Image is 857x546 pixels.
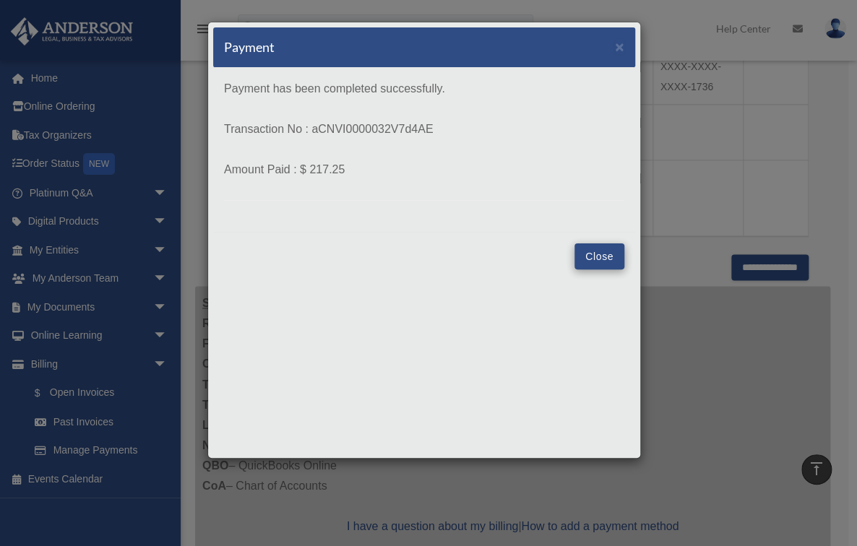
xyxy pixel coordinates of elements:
button: Close [615,39,624,54]
span: × [615,38,624,55]
h5: Payment [224,38,275,56]
button: Close [574,243,624,269]
p: Amount Paid : $ 217.25 [224,160,624,180]
p: Transaction No : aCNVI0000032V7d4AE [224,119,624,139]
p: Payment has been completed successfully. [224,79,624,99]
